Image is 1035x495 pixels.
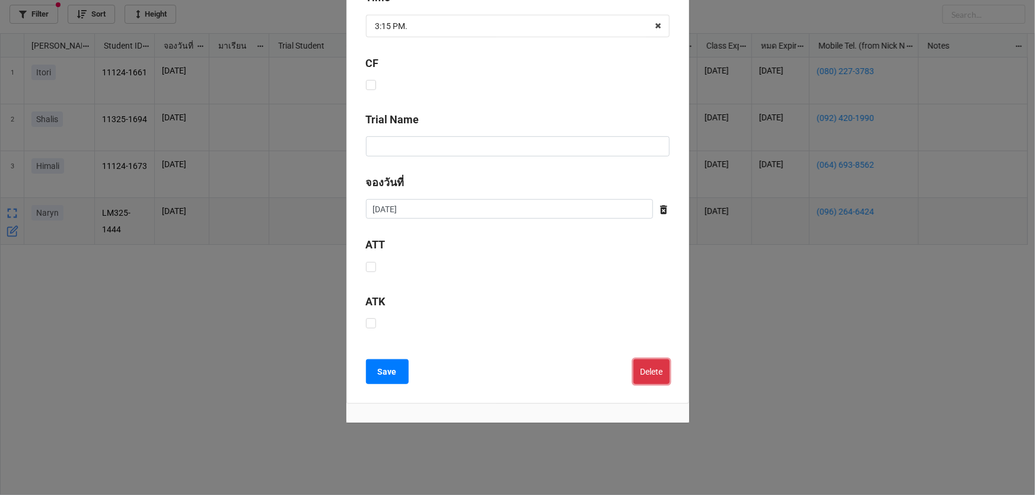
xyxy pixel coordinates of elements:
[366,111,419,128] label: Trial Name
[366,237,386,253] label: ATT
[366,55,379,72] label: CF
[378,366,397,378] b: Save
[366,293,386,310] label: ATK
[375,22,408,30] div: 3:15 PM.
[366,199,653,219] input: Date
[366,359,409,384] button: Save
[366,174,405,191] label: จองวันที่
[633,359,670,384] button: Delete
